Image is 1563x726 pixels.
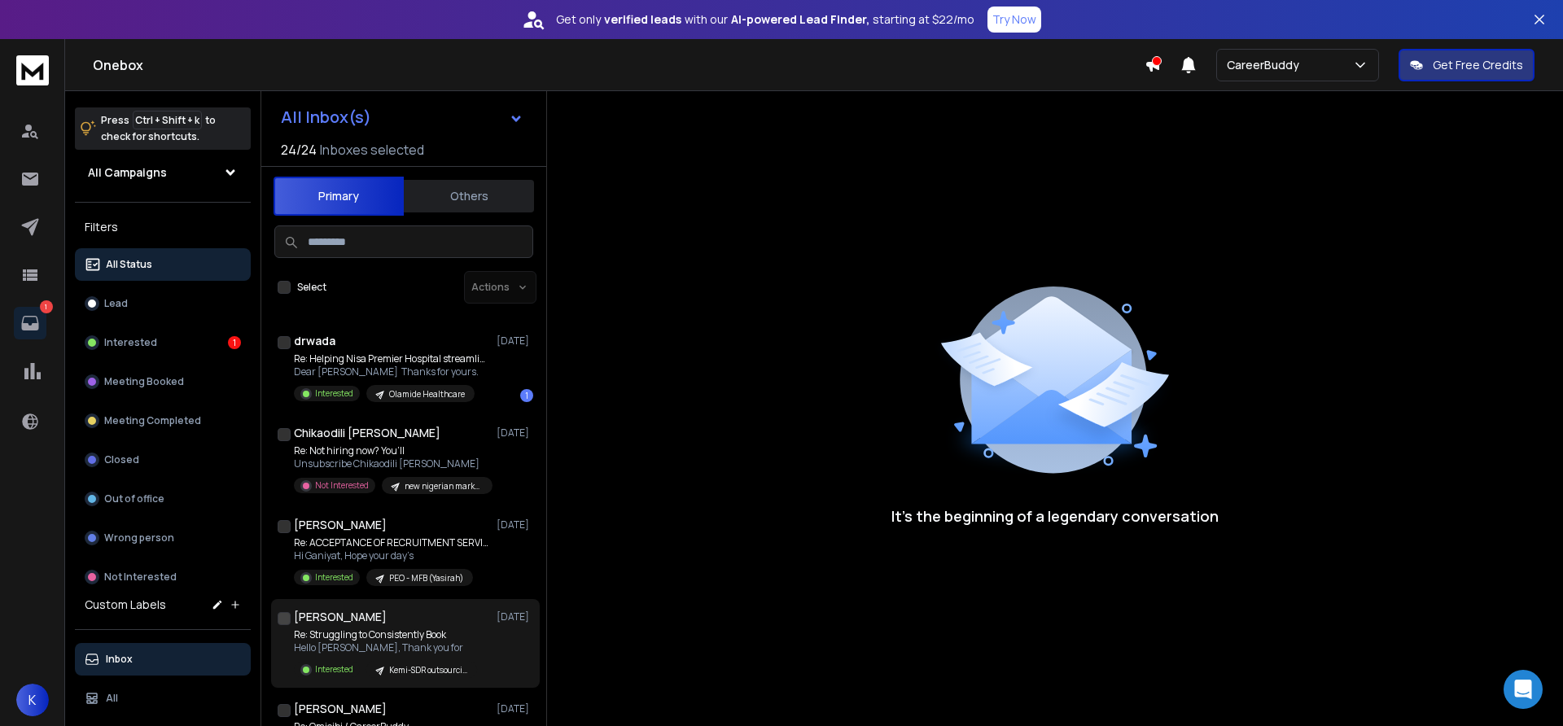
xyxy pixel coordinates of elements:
[104,414,201,427] p: Meeting Completed
[1227,57,1306,73] p: CareerBuddy
[405,480,483,492] p: new nigerian market ([PERSON_NAME])
[1504,670,1543,709] div: Open Intercom Messenger
[104,297,128,310] p: Lead
[520,389,533,402] div: 1
[106,258,152,271] p: All Status
[75,287,251,320] button: Lead
[297,281,326,294] label: Select
[294,628,477,641] p: Re: Struggling to Consistently Book
[604,11,681,28] strong: verified leads
[294,609,387,625] h1: [PERSON_NAME]
[497,702,533,715] p: [DATE]
[294,549,489,562] p: Hi Ganiyat, Hope your day’s
[389,572,463,584] p: PEO - MFB (Yasirah)
[75,248,251,281] button: All Status
[75,326,251,359] button: Interested1
[16,55,49,85] img: logo
[315,387,353,400] p: Interested
[75,643,251,676] button: Inbox
[294,333,335,349] h1: drwada
[85,597,166,613] h3: Custom Labels
[104,375,184,388] p: Meeting Booked
[987,7,1041,33] button: Try Now
[294,457,489,470] p: Unsubscribe Chikaodili [PERSON_NAME]
[320,140,424,160] h3: Inboxes selected
[14,307,46,339] a: 1
[294,425,440,441] h1: Chikaodili [PERSON_NAME]
[731,11,869,28] strong: AI-powered Lead Finder,
[281,140,317,160] span: 24 / 24
[88,164,167,181] h1: All Campaigns
[404,178,534,214] button: Others
[294,536,489,549] p: Re: ACCEPTANCE OF RECRUITMENT SERVICES
[228,336,241,349] div: 1
[389,388,465,400] p: Olamide Healthcare
[294,365,489,378] p: Dear [PERSON_NAME] Thanks for yours.
[75,483,251,515] button: Out of office
[281,109,371,125] h1: All Inbox(s)
[106,692,118,705] p: All
[294,517,387,533] h1: [PERSON_NAME]
[497,610,533,623] p: [DATE]
[1399,49,1535,81] button: Get Free Credits
[268,101,536,133] button: All Inbox(s)
[75,561,251,593] button: Not Interested
[556,11,974,28] p: Get only with our starting at $22/mo
[40,300,53,313] p: 1
[133,111,202,129] span: Ctrl + Shift + k
[389,664,467,676] p: Kemi-SDR outsourcing
[294,444,489,457] p: Re: Not hiring now? You’ll
[75,682,251,715] button: All
[106,653,133,666] p: Inbox
[104,336,157,349] p: Interested
[16,684,49,716] button: K
[104,571,177,584] p: Not Interested
[75,156,251,189] button: All Campaigns
[75,405,251,437] button: Meeting Completed
[93,55,1145,75] h1: Onebox
[104,492,164,505] p: Out of office
[315,663,353,676] p: Interested
[75,365,251,398] button: Meeting Booked
[274,177,404,216] button: Primary
[497,335,533,348] p: [DATE]
[104,531,174,544] p: Wrong person
[891,505,1219,527] p: It’s the beginning of a legendary conversation
[75,522,251,554] button: Wrong person
[315,571,353,584] p: Interested
[294,641,477,654] p: Hello [PERSON_NAME], Thank you for
[294,701,387,717] h1: [PERSON_NAME]
[75,444,251,476] button: Closed
[497,426,533,440] p: [DATE]
[104,453,139,466] p: Closed
[497,518,533,531] p: [DATE]
[75,216,251,238] h3: Filters
[315,479,369,492] p: Not Interested
[992,11,1036,28] p: Try Now
[1433,57,1523,73] p: Get Free Credits
[294,352,489,365] p: Re: Helping Nisa Premier Hospital streamline
[101,112,216,145] p: Press to check for shortcuts.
